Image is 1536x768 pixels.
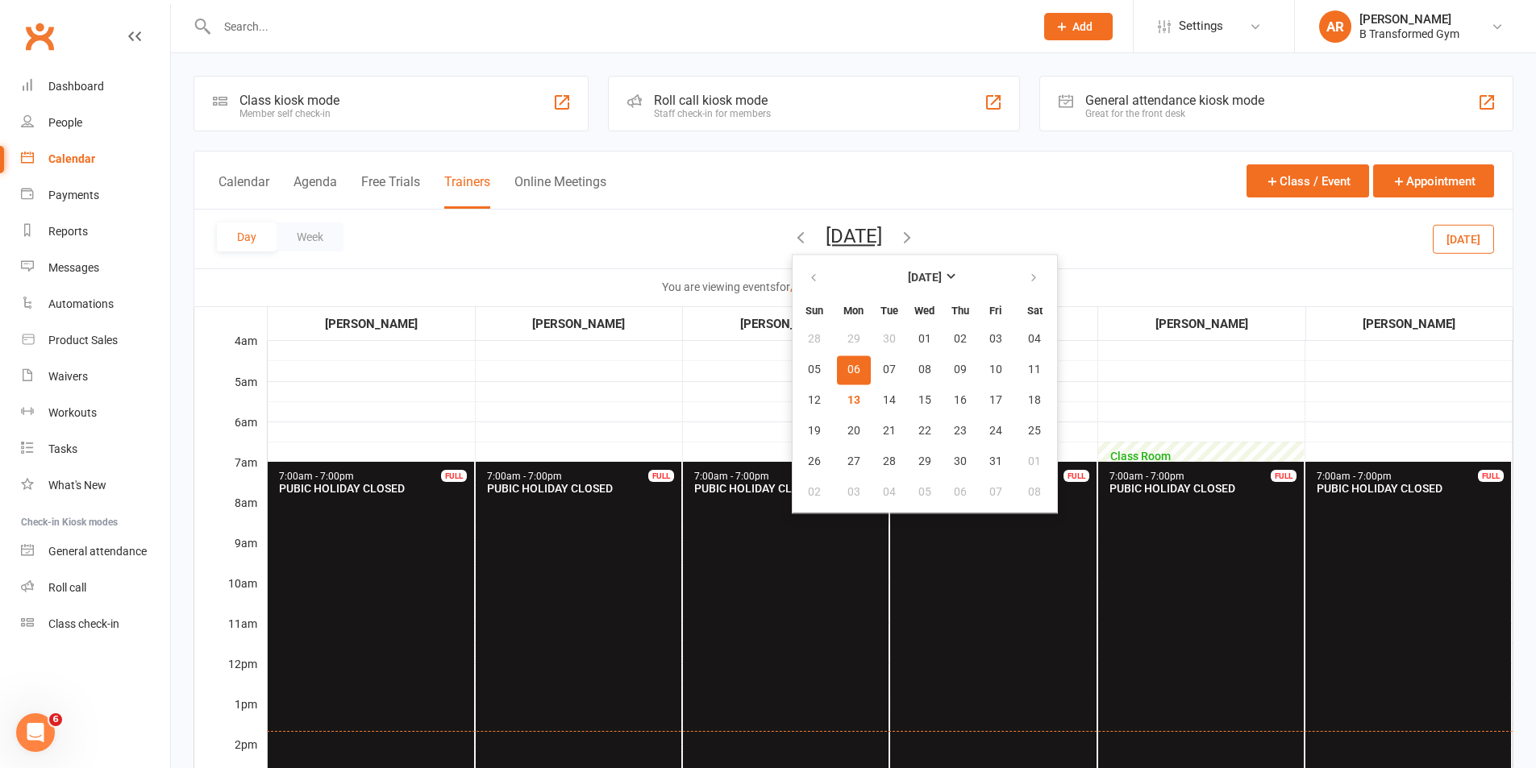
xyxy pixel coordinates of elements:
[847,394,860,407] span: 13
[441,470,467,482] div: FULL
[1064,470,1089,482] div: FULL
[880,305,898,317] small: Tuesday
[48,152,95,165] div: Calendar
[48,370,88,383] div: Waivers
[989,394,1002,407] span: 17
[794,325,835,354] button: 28
[48,479,106,492] div: What's New
[21,105,170,141] a: People
[954,394,967,407] span: 16
[837,447,871,476] button: 27
[943,355,977,384] button: 09
[648,470,674,482] div: FULL
[444,174,490,209] button: Trainers
[361,174,420,209] button: Free Trials
[883,486,896,499] span: 04
[918,333,931,346] span: 01
[808,363,821,376] span: 05
[837,386,871,415] button: 13
[21,533,170,570] a: General attendance kiosk mode
[1099,314,1305,334] div: [PERSON_NAME]
[979,355,1013,384] button: 10
[794,447,835,476] button: 26
[48,334,118,347] div: Product Sales
[954,363,967,376] span: 09
[21,177,170,214] a: Payments
[21,286,170,322] a: Automations
[194,575,267,615] div: 10am
[918,455,931,468] span: 29
[1028,486,1041,499] span: 08
[49,713,62,726] span: 6
[908,386,942,415] button: 15
[989,425,1002,438] span: 24
[212,15,1023,38] input: Search...
[268,314,474,334] div: [PERSON_NAME]
[918,486,931,499] span: 05
[837,355,871,384] button: 06
[1271,470,1297,482] div: FULL
[19,16,60,56] a: Clubworx
[684,314,889,334] div: [PERSON_NAME]
[1085,93,1264,108] div: General attendance kiosk mode
[794,355,835,384] button: 05
[794,386,835,415] button: 12
[979,325,1013,354] button: 03
[1316,471,1392,482] span: 7:00am - 7:00pm
[1014,325,1055,354] button: 04
[979,386,1013,415] button: 17
[794,478,835,507] button: 02
[776,280,790,293] strong: for
[989,455,1002,468] span: 31
[908,272,942,284] strong: [DATE]
[194,454,267,494] div: 7am
[989,486,1002,499] span: 07
[21,214,170,250] a: Reports
[847,425,860,438] span: 20
[21,322,170,359] a: Product Sales
[918,363,931,376] span: 08
[194,695,267,736] div: 1pm
[1319,10,1351,43] div: AR
[1179,8,1223,44] span: Settings
[1359,27,1459,41] div: B Transformed Gym
[1028,455,1041,468] span: 01
[1359,12,1459,27] div: [PERSON_NAME]
[979,417,1013,446] button: 24
[943,386,977,415] button: 16
[883,363,896,376] span: 07
[1373,164,1494,197] button: Appointment
[954,486,967,499] span: 06
[21,606,170,642] a: Class kiosk mode
[872,417,906,446] button: 21
[1307,314,1513,334] div: [PERSON_NAME]
[21,467,170,504] a: What's New
[194,655,267,695] div: 12pm
[293,174,337,209] button: Agenda
[1098,442,1304,502] div: Patricia Hardgrave's availability: 6:30am - 8:00am
[194,413,267,454] div: 6am
[908,417,942,446] button: 22
[872,325,906,354] button: 30
[808,486,821,499] span: 02
[883,425,896,438] span: 21
[662,280,776,293] strong: You are viewing events
[21,250,170,286] a: Messages
[277,222,343,251] button: Week
[943,447,977,476] button: 30
[48,225,88,238] div: Reports
[943,417,977,446] button: 23
[883,394,896,407] span: 14
[1044,13,1113,40] button: Add
[872,386,906,415] button: 14
[194,534,267,575] div: 9am
[826,225,882,247] button: [DATE]
[918,425,931,438] span: 22
[48,545,147,558] div: General attendance
[486,471,563,482] span: 7:00am - 7:00pm
[808,425,821,438] span: 19
[872,447,906,476] button: 28
[1014,355,1055,384] button: 11
[654,93,771,108] div: Roll call kiosk mode
[217,222,277,251] button: Day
